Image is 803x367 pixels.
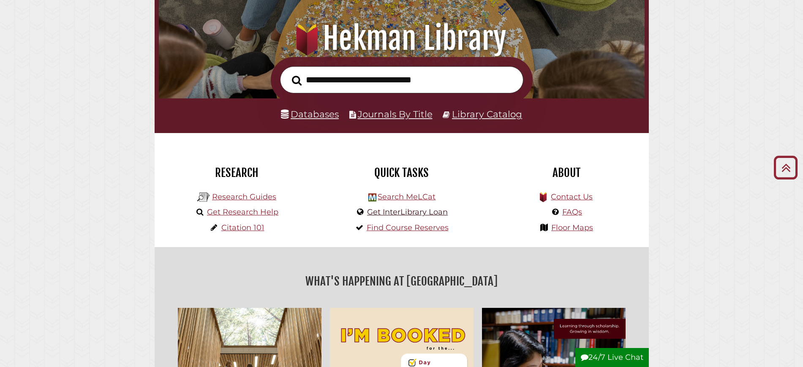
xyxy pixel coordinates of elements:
[288,73,306,88] button: Search
[212,192,276,201] a: Research Guides
[452,109,522,120] a: Library Catalog
[281,109,339,120] a: Databases
[378,192,436,201] a: Search MeLCat
[197,191,210,204] img: Hekman Library Logo
[207,207,278,217] a: Get Research Help
[551,192,593,201] a: Contact Us
[770,160,801,174] a: Back to Top
[367,223,449,232] a: Find Course Reserves
[221,223,264,232] a: Citation 101
[562,207,582,217] a: FAQs
[368,193,376,201] img: Hekman Library Logo
[326,166,478,180] h2: Quick Tasks
[490,166,642,180] h2: About
[551,223,593,232] a: Floor Maps
[161,166,313,180] h2: Research
[292,75,302,86] i: Search
[367,207,448,217] a: Get InterLibrary Loan
[171,20,632,57] h1: Hekman Library
[161,272,642,291] h2: What's Happening at [GEOGRAPHIC_DATA]
[358,109,433,120] a: Journals By Title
